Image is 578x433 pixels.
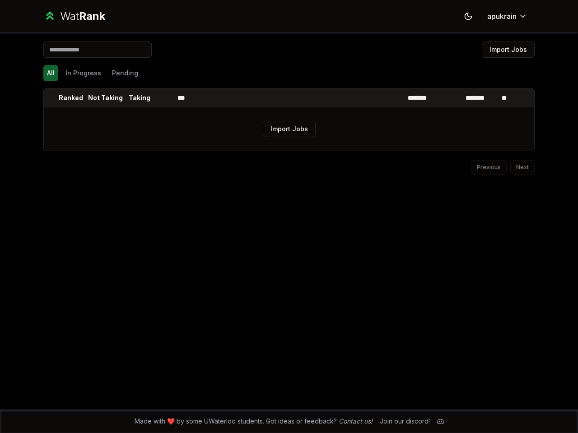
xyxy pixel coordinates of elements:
button: Pending [108,65,142,81]
button: Import Jobs [482,41,535,58]
div: Wat [60,9,105,23]
span: apukrain [487,11,517,22]
button: Import Jobs [263,121,316,137]
div: Join our discord! [380,417,430,426]
span: Made with ❤️ by some UWaterloo students. Got ideas or feedback? [135,417,373,426]
a: Contact us! [339,417,373,425]
p: Not Taking [88,93,123,102]
button: All [43,65,58,81]
span: Rank [79,9,105,23]
a: WatRank [43,9,105,23]
p: Taking [129,93,150,102]
button: apukrain [480,8,535,24]
button: In Progress [62,65,105,81]
p: Ranked [59,93,83,102]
